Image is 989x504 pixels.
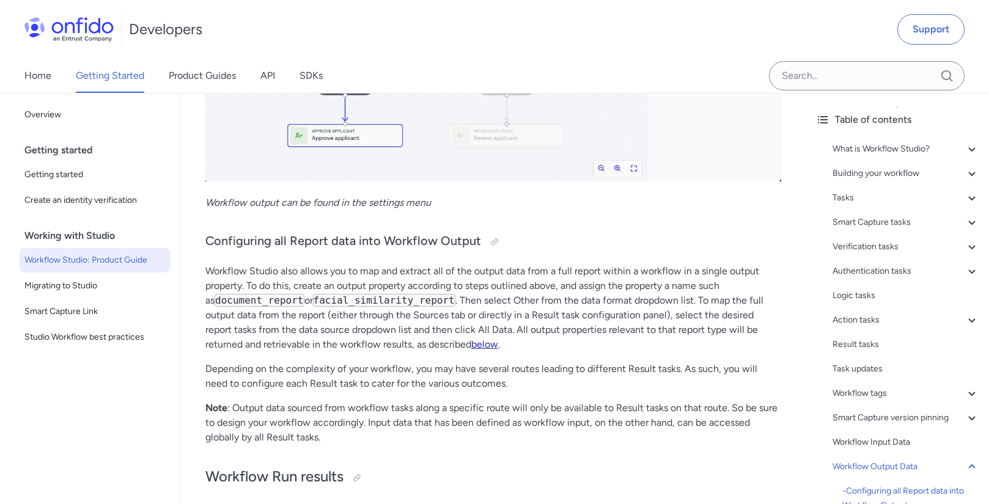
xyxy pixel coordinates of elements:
h3: Configuring all Report data into Workflow Output [205,232,781,252]
span: Smart Capture Link [24,304,166,319]
a: Authentication tasks [833,264,979,279]
a: Workflow tags [833,386,979,401]
p: Workflow Studio also allows you to map and extract all of the output data from a full report with... [205,264,781,352]
span: Getting started [24,167,166,182]
span: Create an identity verification [24,193,166,208]
span: Overview [24,108,166,122]
a: Building your workflow [833,166,979,181]
a: API [260,59,275,93]
a: Logic tasks [833,288,979,303]
code: facial_similarity_report [313,294,455,307]
a: Migrating to Studio [20,274,171,298]
span: Studio Workflow best practices [24,330,166,345]
em: Workflow output can be found in the settings menu [205,197,431,208]
a: Verification tasks [833,239,979,254]
div: Working with Studio [24,224,175,248]
a: Getting started [20,163,171,187]
a: SDKs [300,59,323,93]
div: Getting started [24,138,175,163]
a: Smart Capture Link [20,299,171,324]
code: document_report [215,294,304,307]
a: Workflow Input Data [833,435,979,450]
a: Product Guides [169,59,236,93]
a: Workflow Output Data [833,459,979,474]
a: Workflow Studio: Product Guide [20,248,171,272]
a: Home [24,59,51,93]
span: Migrating to Studio [24,279,166,293]
img: Onfido Logo [24,17,114,42]
a: Studio Workflow best practices [20,325,171,349]
a: Tasks [833,191,979,205]
a: Result tasks [833,337,979,352]
a: Smart Capture version pinning [833,411,979,425]
a: Create an identity verification [20,188,171,213]
a: below [471,338,498,350]
a: Overview [20,103,171,127]
strong: Note [205,402,227,414]
h2: Workflow Run results [205,467,781,488]
span: Workflow Studio: Product Guide [24,253,166,268]
a: Smart Capture tasks [833,215,979,230]
a: Action tasks [833,313,979,327]
a: Getting Started [76,59,144,93]
input: Onfido search input field [769,61,965,90]
h1: Developers [129,20,202,39]
a: What is Workflow Studio? [833,142,979,156]
p: Depending on the complexity of your workflow, you may have several routes leading to different Re... [205,362,781,391]
a: Support [897,14,965,45]
a: Task updates [833,362,979,376]
p: : Output data sourced from workflow tasks along a specific route will only be available to Result... [205,401,781,445]
div: Table of contents [815,112,979,127]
